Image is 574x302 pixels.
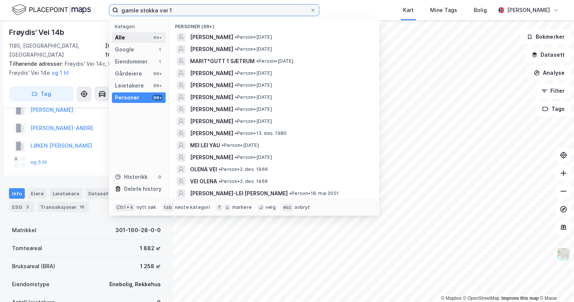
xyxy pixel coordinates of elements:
[266,204,276,210] div: velg
[256,58,258,64] span: •
[24,203,31,211] div: 3
[9,26,66,38] div: Frøydis' Vei 14b
[289,190,292,196] span: •
[219,166,268,172] span: Person • 2. des. 1966
[9,86,74,101] button: Tag
[235,70,272,76] span: Person • [DATE]
[115,24,166,29] div: Kategori
[9,41,105,59] div: 1185, [GEOGRAPHIC_DATA], [GEOGRAPHIC_DATA]
[235,106,237,112] span: •
[152,83,163,89] div: 99+
[9,202,34,212] div: ESG
[501,296,539,301] a: Improve this map
[115,204,135,211] div: Ctrl + k
[235,118,237,124] span: •
[175,204,210,210] div: neste kategori
[527,65,571,80] button: Analyse
[235,130,237,136] span: •
[222,142,224,148] span: •
[115,172,148,181] div: Historikk
[219,178,268,184] span: Person • 2. des. 1966
[190,117,233,126] span: [PERSON_NAME]
[430,6,457,15] div: Mine Tags
[118,5,310,16] input: Søk på adresse, matrikkel, gårdeiere, leietakere eller personer
[474,6,487,15] div: Bolig
[152,71,163,77] div: 99+
[235,46,237,52] span: •
[12,280,50,289] div: Eiendomstype
[115,69,142,78] div: Gårdeiere
[50,188,82,199] div: Leietakere
[115,226,161,235] div: 301-160-28-0-0
[124,184,162,193] div: Delete history
[157,47,163,53] div: 1
[9,60,65,67] span: Tilhørende adresser:
[78,203,86,211] div: 16
[235,94,237,100] span: •
[463,296,500,301] a: OpenStreetMap
[190,33,233,42] span: [PERSON_NAME]
[235,154,272,160] span: Person • [DATE]
[256,58,293,64] span: Person • [DATE]
[115,93,139,102] div: Personer
[105,41,164,59] div: [GEOGRAPHIC_DATA], 160/28
[12,226,36,235] div: Matrikkel
[190,57,255,66] span: MARIT*GUTT 1 SÆTRUM
[190,153,233,162] span: [PERSON_NAME]
[235,130,287,136] span: Person • 13. des. 1980
[295,204,310,210] div: avbryt
[235,70,237,76] span: •
[222,142,259,148] span: Person • [DATE]
[137,204,157,210] div: nytt søk
[190,165,217,174] span: OLENA VEI
[190,141,220,150] span: MEI LEI YAU
[9,59,158,77] div: Frøydis' Vei 14c, Frøydis' Vei 14d, Frøydis' Vei 14e
[12,244,42,253] div: Tomteareal
[536,266,574,302] iframe: Chat Widget
[12,262,55,271] div: Bruksareal (BRA)
[140,262,161,271] div: 1 258 ㎡
[235,34,272,40] span: Person • [DATE]
[190,129,233,138] span: [PERSON_NAME]
[235,34,237,40] span: •
[289,190,339,196] span: Person • 18. mai 2001
[190,93,233,102] span: [PERSON_NAME]
[507,6,550,15] div: [PERSON_NAME]
[235,82,237,88] span: •
[162,204,174,211] div: tab
[28,188,47,199] div: Eiere
[169,18,379,31] div: Personer (99+)
[441,296,462,301] a: Mapbox
[115,81,144,90] div: Leietakere
[556,247,571,261] img: Z
[190,81,233,90] span: [PERSON_NAME]
[219,166,221,172] span: •
[152,95,163,101] div: 99+
[536,266,574,302] div: Kontrollprogram for chat
[190,45,233,54] span: [PERSON_NAME]
[12,3,91,17] img: logo.f888ab2527a4732fd821a326f86c7f29.svg
[157,59,163,65] div: 1
[235,46,272,52] span: Person • [DATE]
[115,57,148,66] div: Eiendommer
[536,101,571,116] button: Tags
[152,35,163,41] div: 99+
[190,105,233,114] span: [PERSON_NAME]
[190,177,217,186] span: VEI OLENA
[109,280,161,289] div: Enebolig, Rekkehus
[235,82,272,88] span: Person • [DATE]
[235,154,237,160] span: •
[232,204,252,210] div: markere
[190,69,233,78] span: [PERSON_NAME]
[9,188,25,199] div: Info
[157,174,163,180] div: 0
[403,6,414,15] div: Kart
[235,118,272,124] span: Person • [DATE]
[115,33,125,42] div: Alle
[37,202,89,212] div: Transaksjoner
[535,83,571,98] button: Filter
[235,106,272,112] span: Person • [DATE]
[520,29,571,44] button: Bokmerker
[219,178,221,184] span: •
[235,94,272,100] span: Person • [DATE]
